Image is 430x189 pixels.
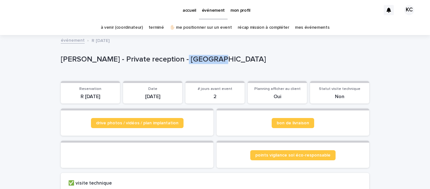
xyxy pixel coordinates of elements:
p: 2 [189,94,241,100]
span: points vigilance sol éco-responsable [255,153,331,157]
a: drive photos / vidéos / plan implantation [91,118,184,128]
p: R [DATE] [65,94,116,100]
a: événement [61,36,85,44]
span: drive photos / vidéos / plan implantation [96,121,178,125]
a: terminé [149,20,164,35]
a: récap mission à compléter [238,20,289,35]
p: Non [314,94,365,100]
span: Date [148,87,157,91]
img: Ls34BcGeRexTGTNfXpUC [13,4,74,16]
a: à venir (coordinateur) [101,20,143,35]
a: mes événements [295,20,330,35]
p: R [DATE] [92,37,110,44]
p: [PERSON_NAME] - Private reception - [GEOGRAPHIC_DATA] [61,55,367,64]
span: Statut visite technique [319,87,360,91]
h2: ✅ visite technique [68,180,112,186]
p: [DATE] [127,94,178,100]
a: points vigilance sol éco-responsable [250,150,336,160]
span: bon de livraison [277,121,309,125]
span: # jours avant event [198,87,232,91]
p: Oui [252,94,303,100]
div: KC [404,5,414,15]
a: ✋🏻 me positionner sur un event [170,20,232,35]
a: bon de livraison [272,118,314,128]
span: Reservation [79,87,101,91]
span: Planning afficher au client [254,87,301,91]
